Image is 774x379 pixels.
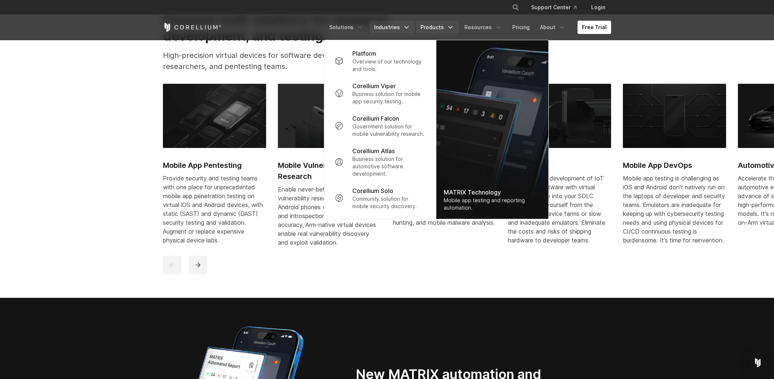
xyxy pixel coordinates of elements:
div: Enable never-before-possible security vulnerability research for iOS and Android phones with deep... [278,185,381,247]
div: MATRIX Technology [444,188,541,197]
a: Pricing [508,21,534,34]
p: Overview of our technology and tools. [352,58,426,73]
a: Corellium Solo Community solution for mobile security discovery. [329,182,432,214]
a: Support Center [525,1,582,14]
a: IoT DevOps IoT DevOps Modernize the development of IoT embedded software with virtual devices tha... [508,84,611,254]
a: Platform Overview of our technology and tools. [329,45,432,77]
div: Mobile app testing and reporting automation. [444,197,541,211]
a: Corellium Home [163,23,222,32]
div: Mobile app testing is challenging as iOS and Android don't natively run on the laptops of develop... [623,174,726,245]
img: Mobile App DevOps [623,84,726,148]
a: Login [585,1,611,14]
p: Corellium Solo [352,186,393,195]
div: Provide security and testing teams with one place for unprecedented mobile app penetration testin... [163,174,266,245]
img: Mobile App Pentesting [163,84,266,148]
button: next [189,256,207,274]
div: Navigation Menu [503,1,611,14]
p: Business solution for automotive software development. [352,155,426,178]
a: Resources [460,21,506,34]
p: Corellium Falcon [352,114,399,123]
h2: Mobile App DevOps [623,160,726,171]
p: Platform [352,49,376,58]
a: Mobile App Pentesting Mobile App Pentesting Provide security and testing teams with one place for... [163,84,266,254]
button: Search [509,1,522,14]
h2: IoT DevOps [508,160,611,171]
div: Modernize the development of IoT embedded software with virtual devices that tie into your SDLC p... [508,174,611,245]
a: Corellium Atlas Business solution for automotive software development. [329,142,432,182]
a: Solutions [325,21,368,34]
a: Industries [370,21,415,34]
div: Navigation Menu [325,21,611,34]
a: Free Trial [578,21,611,34]
img: Mobile Vulnerability Research [278,84,381,148]
a: Corellium Falcon Government solution for mobile vulnerability research. [329,110,432,142]
p: Business solution for mobile app security testing. [352,90,426,105]
a: MATRIX Technology Mobile app testing and reporting automation. [436,40,548,219]
h2: Mobile Vulnerability Research [278,160,381,182]
p: Corellium Atlas [352,147,395,155]
button: previous [163,256,181,274]
a: Mobile Vulnerability Research Mobile Vulnerability Research Enable never-before-possible security... [278,84,381,256]
p: Corellium Viper [352,82,396,90]
img: IoT DevOps [508,84,611,148]
a: Products [416,21,459,34]
p: High-precision virtual devices for software developers, security researchers, and pentesting teams. [163,50,414,72]
a: About [536,21,570,34]
h2: Mobile App Pentesting [163,160,266,171]
img: Matrix_WebNav_1x [436,40,548,219]
p: Government solution for mobile vulnerability research. [352,123,426,138]
p: Community solution for mobile security discovery. [352,195,426,210]
a: Corellium Viper Business solution for mobile app security testing. [329,77,432,110]
div: Open Intercom Messenger [749,354,767,372]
